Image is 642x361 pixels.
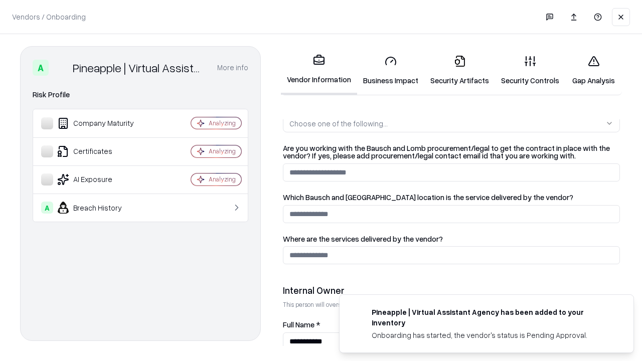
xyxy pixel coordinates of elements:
[283,321,620,328] label: Full Name *
[41,173,161,186] div: AI Exposure
[12,12,86,22] p: Vendors / Onboarding
[41,202,53,214] div: A
[424,47,495,94] a: Security Artifacts
[283,235,620,243] label: Where are the services delivered by the vendor?
[283,114,620,132] button: Choose one of the following...
[283,144,620,159] label: Are you working with the Bausch and Lomb procurement/legal to get the contract in place with the ...
[283,284,620,296] div: Internal Owner
[209,119,236,127] div: Analyzing
[33,89,248,101] div: Risk Profile
[209,175,236,184] div: Analyzing
[281,46,357,95] a: Vendor Information
[283,300,620,309] p: This person will oversee the vendor relationship and coordinate any required assessments or appro...
[357,47,424,94] a: Business Impact
[73,60,205,76] div: Pineapple | Virtual Assistant Agency
[41,145,161,157] div: Certificates
[283,194,620,201] label: Which Bausch and [GEOGRAPHIC_DATA] location is the service delivered by the vendor?
[217,59,248,77] button: More info
[289,118,388,129] div: Choose one of the following...
[53,60,69,76] img: Pineapple | Virtual Assistant Agency
[209,147,236,155] div: Analyzing
[352,307,364,319] img: trypineapple.com
[41,202,161,214] div: Breach History
[41,117,161,129] div: Company Maturity
[372,330,609,340] div: Onboarding has started, the vendor's status is Pending Approval.
[33,60,49,76] div: A
[372,307,609,328] div: Pineapple | Virtual Assistant Agency has been added to your inventory
[565,47,622,94] a: Gap Analysis
[495,47,565,94] a: Security Controls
